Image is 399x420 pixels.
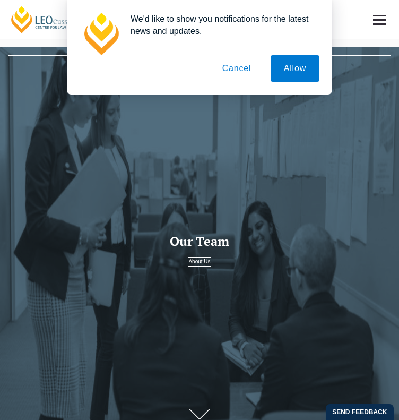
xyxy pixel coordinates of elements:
[100,234,299,248] h1: Our Team
[188,257,210,267] a: About Us
[80,13,122,55] img: notification icon
[271,55,319,82] button: Allow
[209,55,265,82] button: Cancel
[122,13,319,37] div: We'd like to show you notifications for the latest news and updates.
